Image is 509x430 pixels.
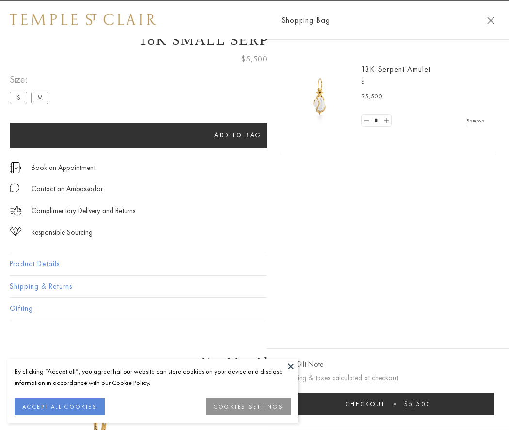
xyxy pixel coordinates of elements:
img: icon_appointment.svg [10,162,21,173]
button: Add Gift Note [281,358,323,370]
div: Responsible Sourcing [32,227,93,239]
p: Shipping & taxes calculated at checkout [281,372,494,384]
button: COOKIES SETTINGS [206,398,291,415]
button: Gifting [10,298,499,320]
span: Shopping Bag [281,14,330,27]
a: Remove [466,115,485,126]
img: MessageIcon-01_2.svg [10,183,19,193]
a: Book an Appointment [32,162,95,173]
img: icon_sourcing.svg [10,227,22,236]
span: Add to bag [214,131,262,139]
label: M [31,92,48,104]
img: P51836-E11SERPPV [291,68,349,126]
a: 18K Serpent Amulet [361,64,431,74]
button: Product Details [10,253,499,275]
span: $5,500 [361,92,382,102]
span: $5,500 [241,53,268,65]
p: Complimentary Delivery and Returns [32,205,135,217]
img: icon_delivery.svg [10,205,22,217]
button: Checkout $5,500 [281,393,494,415]
h3: You May Also Like [24,354,485,370]
button: Add to bag [10,123,466,148]
p: S [361,77,485,87]
a: Set quantity to 0 [362,115,371,127]
span: Size: [10,72,52,88]
label: S [10,92,27,104]
div: Contact an Ambassador [32,183,103,195]
button: Close Shopping Bag [487,17,494,24]
button: Shipping & Returns [10,276,499,297]
div: By clicking “Accept all”, you agree that our website can store cookies on your device and disclos... [15,366,291,388]
span: Checkout [345,400,385,408]
button: ACCEPT ALL COOKIES [15,398,105,415]
a: Set quantity to 2 [381,115,391,127]
span: $5,500 [404,400,431,408]
h1: 18K Small Serpent Amulet [10,31,499,48]
img: Temple St. Clair [10,14,156,25]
